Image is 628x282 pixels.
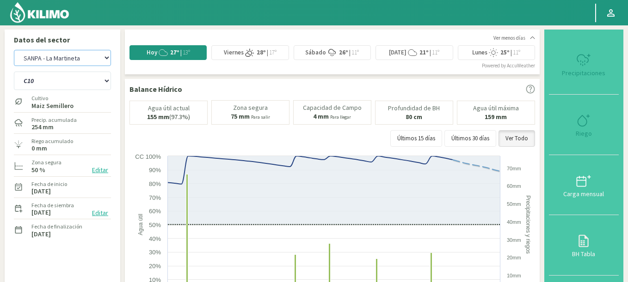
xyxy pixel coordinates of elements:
p: (97.3%) [147,114,190,120]
span: | [267,48,268,56]
text: Agua útil [137,214,144,235]
span: Lunes [472,48,487,57]
text: CC 100% [135,153,161,160]
span: 11º [512,48,520,56]
div: Precipitaciones [552,70,616,76]
button: Precipitaciones [549,34,619,95]
label: Fecha de finalización [31,222,82,231]
span: Viernes [224,48,244,57]
text: 30% [149,249,161,256]
strong: 21º [419,48,429,56]
text: 20% [149,263,161,270]
span: Hoy [147,48,157,57]
p: Capacidad de Campo [303,104,362,111]
text: 60mm [507,183,521,189]
button: Ver Todo [499,130,535,147]
text: 40% [149,235,161,242]
text: 10mm [507,273,521,278]
text: 20mm [507,255,521,260]
button: Riego [549,95,619,155]
button: BH Tabla [549,215,619,276]
span: | [511,48,512,56]
b: 80 cm [406,113,422,121]
div: Carga mensual [552,191,616,197]
span: | [180,48,182,56]
label: [DATE] [31,210,51,216]
button: Últimos 15 días [390,130,442,147]
text: 50mm [507,201,521,207]
p: Zona segura [233,104,268,111]
div: BH Tabla [552,251,616,257]
label: Zona segura [31,158,62,167]
text: 50% [149,222,161,228]
span: | [349,48,351,56]
label: 0 mm [31,145,47,151]
b: 75 mm [231,112,250,120]
label: 254 mm [31,124,54,130]
button: Editar [89,208,111,218]
p: Agua útil actual [148,105,190,112]
strong: 27º [170,48,179,56]
button: Últimos 30 días [444,130,496,147]
b: 4 mm [313,112,329,120]
button: Carga mensual [549,155,619,216]
text: 60% [149,208,161,215]
text: 30mm [507,237,521,243]
div: Powered by AccuWeather [482,62,535,70]
div: Riego [552,130,616,137]
b: 159 mm [485,113,507,121]
img: Kilimo [9,1,70,24]
p: Agua útil máxima [473,105,519,112]
span: Sábado [305,48,326,57]
span: 11º [431,48,439,56]
label: Riego acumulado [31,137,73,145]
label: Precip. acumulada [31,116,77,124]
p: Datos del sector [14,34,111,45]
label: Fecha de siembra [31,201,74,210]
label: Fecha de inicio [31,180,67,188]
text: 90% [149,167,161,174]
b: 155 mm [147,113,169,121]
label: [DATE] [31,188,51,194]
span: | [430,48,431,56]
span: 17º [268,48,277,56]
text: 80% [149,180,161,187]
button: Editar [89,165,111,175]
text: Precipitaciones y riegos [525,195,531,254]
small: Para llegar [330,114,351,120]
text: 70% [149,194,161,201]
label: 50 % [31,167,45,173]
label: Cultivo [31,94,74,102]
strong: 26º [339,48,348,56]
label: Maiz Semillero [31,103,74,109]
span: 11º [351,48,359,56]
text: 40mm [507,219,521,225]
p: Profundidad de BH [388,105,440,112]
span: [DATE] [389,48,406,57]
strong: 25º [500,48,510,56]
strong: 28º [257,48,266,56]
text: 70mm [507,166,521,171]
span: 13º [182,48,190,56]
span: Ver menos días [493,34,525,42]
label: [DATE] [31,231,51,237]
p: Balance Hídrico [129,84,182,95]
small: Para salir [251,114,270,120]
